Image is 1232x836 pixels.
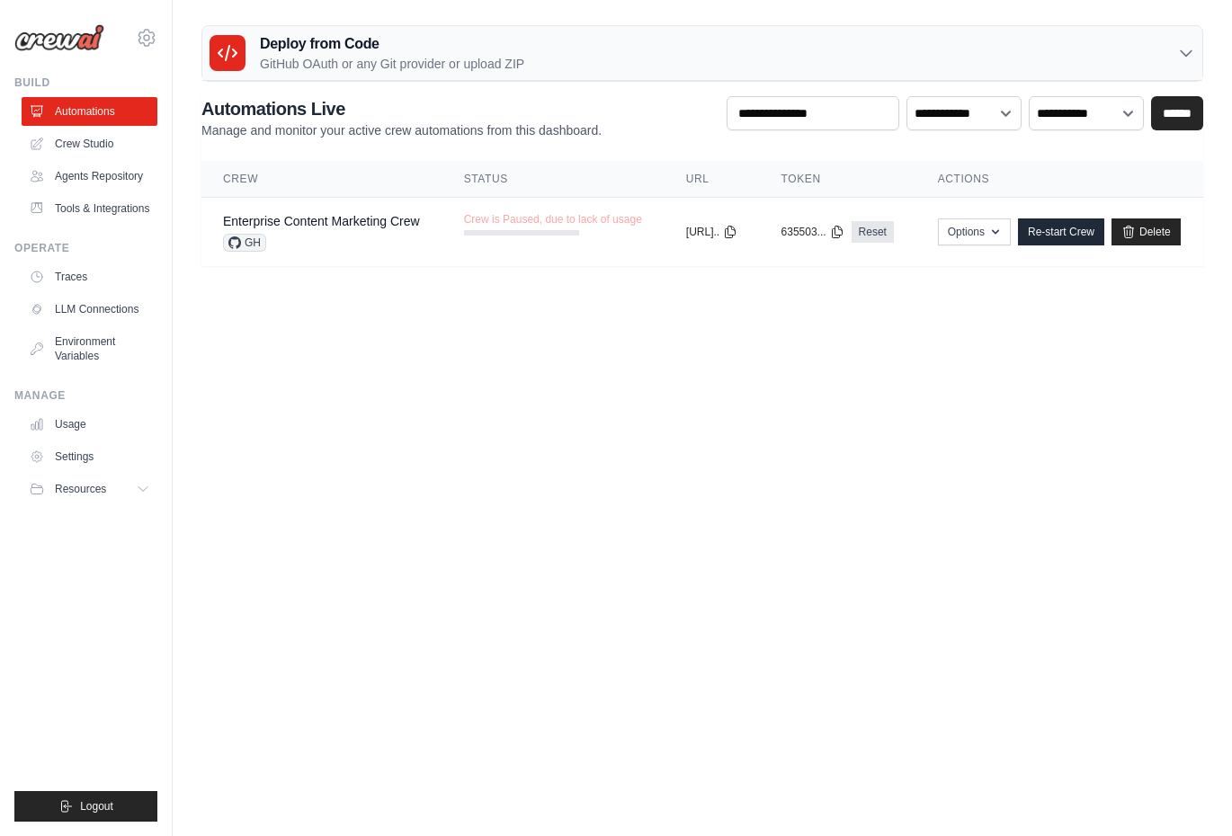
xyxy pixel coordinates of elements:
a: Delete [1111,218,1181,245]
th: URL [665,161,760,198]
p: Manage and monitor your active crew automations from this dashboard. [201,121,602,139]
a: Automations [22,97,157,126]
a: Settings [22,442,157,471]
a: Enterprise Content Marketing Crew [223,214,420,228]
div: Operate [14,241,157,255]
th: Status [442,161,665,198]
a: LLM Connections [22,295,157,324]
button: 635503... [781,225,844,239]
div: Build [14,76,157,90]
button: Options [938,218,1011,245]
a: Agents Repository [22,162,157,191]
div: Manage [14,388,157,403]
th: Crew [201,161,442,198]
a: Usage [22,410,157,439]
th: Actions [916,161,1203,198]
a: Traces [22,262,157,291]
p: GitHub OAuth or any Git provider or upload ZIP [260,55,524,73]
a: Reset [852,221,894,243]
a: Crew Studio [22,129,157,158]
button: Logout [14,791,157,822]
a: Tools & Integrations [22,194,157,223]
button: Resources [22,475,157,503]
span: Logout [80,799,113,814]
img: Logo [14,24,104,51]
h3: Deploy from Code [260,33,524,55]
span: Resources [55,482,106,496]
th: Token [760,161,916,198]
a: Environment Variables [22,327,157,370]
a: Re-start Crew [1018,218,1104,245]
span: GH [223,234,266,252]
span: Crew is Paused, due to lack of usage [464,212,642,227]
h2: Automations Live [201,96,602,121]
